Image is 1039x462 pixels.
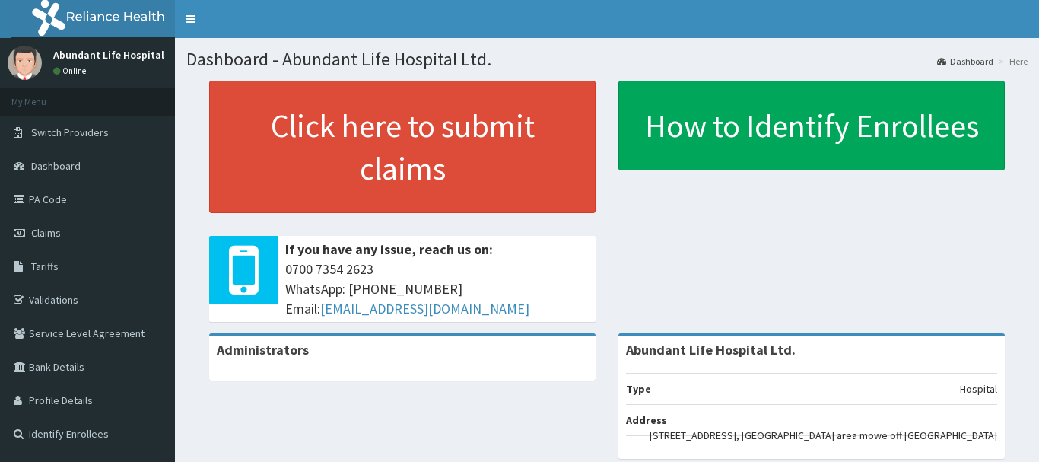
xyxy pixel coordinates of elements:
b: Type [626,382,651,396]
span: Switch Providers [31,126,109,139]
a: Dashboard [937,55,993,68]
span: Tariffs [31,260,59,273]
h1: Dashboard - Abundant Life Hospital Ltd. [186,49,1028,69]
span: 0700 7354 2623 WhatsApp: [PHONE_NUMBER] Email: [285,260,588,318]
li: Here [995,55,1028,68]
b: Address [626,413,667,427]
p: Hospital [960,381,997,397]
span: Claims [31,226,61,240]
p: Abundant Life Hospital [53,49,164,60]
a: [EMAIL_ADDRESS][DOMAIN_NAME] [320,300,529,317]
span: Dashboard [31,159,81,173]
strong: Abundant Life Hospital Ltd. [626,341,796,358]
a: Online [53,65,90,76]
p: [STREET_ADDRESS], [GEOGRAPHIC_DATA] area mowe off [GEOGRAPHIC_DATA] [650,428,997,443]
b: Administrators [217,341,309,358]
b: If you have any issue, reach us on: [285,241,493,258]
a: Click here to submit claims [209,81,596,213]
img: User Image [8,46,42,80]
a: How to Identify Enrollees [618,81,1005,170]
